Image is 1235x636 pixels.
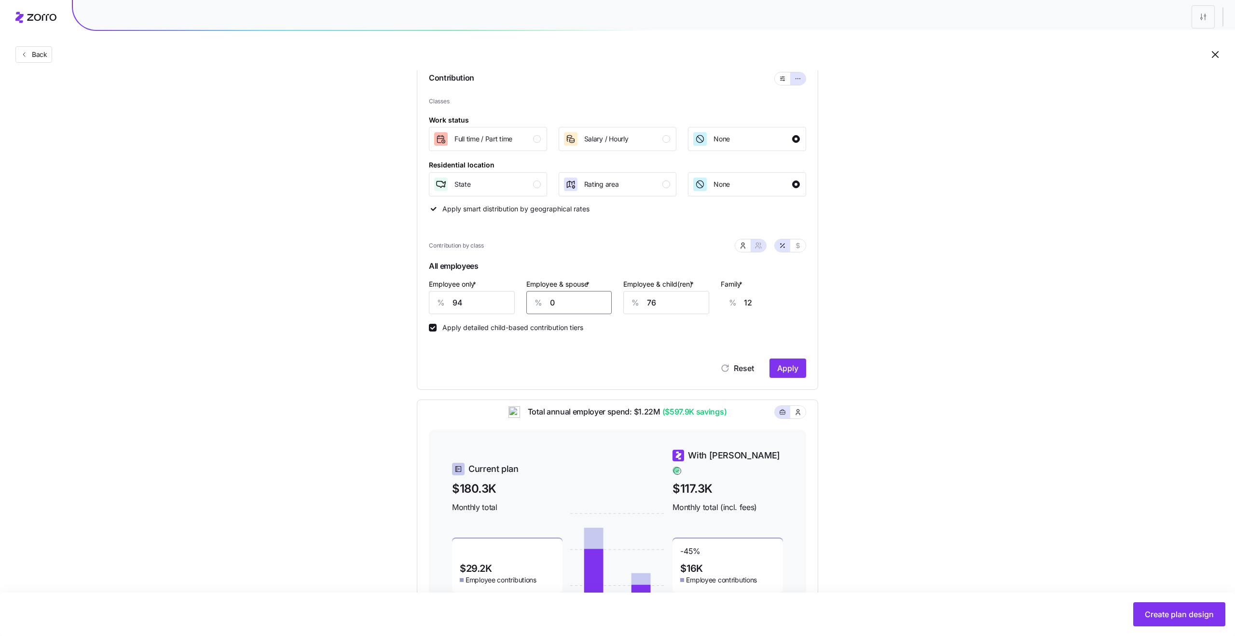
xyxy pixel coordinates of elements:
[429,279,478,290] label: Employee only
[452,501,563,513] span: Monthly total
[688,449,780,462] span: With [PERSON_NAME]
[15,46,52,63] button: Back
[520,406,727,418] span: Total annual employer spend: $1.22M
[714,134,730,144] span: None
[686,575,757,585] span: Employee contributions
[466,575,536,585] span: Employee contributions
[508,406,520,418] img: ai-icon.png
[460,564,492,573] span: $29.2K
[429,115,469,125] div: Work status
[1145,608,1214,620] span: Create plan design
[28,50,47,59] span: Back
[584,180,619,189] span: Rating area
[769,359,806,378] button: Apply
[672,501,783,513] span: Monthly total (incl. fees)
[672,480,783,498] span: $117.3K
[452,480,563,498] span: $180.3K
[744,291,830,314] input: -
[680,546,700,562] span: -45 %
[526,279,591,290] label: Employee & spouse
[714,180,730,189] span: None
[454,134,512,144] span: Full time / Part time
[734,362,754,374] span: Reset
[721,291,744,314] div: %
[624,291,647,314] div: %
[1133,602,1225,626] button: Create plan design
[437,324,583,332] label: Apply detailed child-based contribution tiers
[623,279,696,290] label: Employee & child(ren)
[527,291,550,314] div: %
[777,362,798,374] span: Apply
[680,564,702,573] span: $16K
[713,359,762,378] button: Reset
[429,258,806,278] span: All employees
[429,160,494,170] div: Residential location
[429,241,484,250] span: Contribution by class
[584,134,629,144] span: Salary / Hourly
[468,462,519,476] span: Current plan
[454,180,471,189] span: State
[721,279,744,290] label: Family
[429,97,806,106] span: Classes
[429,72,474,85] span: Contribution
[429,291,453,314] div: %
[660,406,727,418] span: ($597.9K savings)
